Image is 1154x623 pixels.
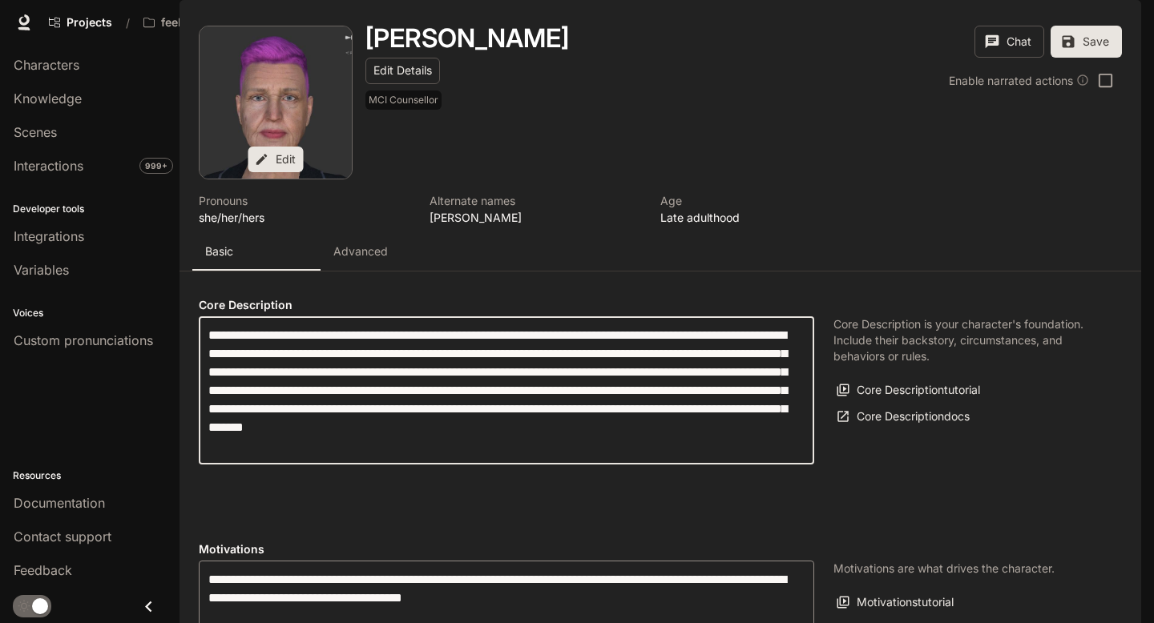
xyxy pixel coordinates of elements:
[42,6,119,38] a: Go to projects
[365,58,440,84] button: Edit Details
[369,94,438,107] p: MCI Counsellor
[199,192,410,209] p: Pronouns
[430,209,641,226] p: [PERSON_NAME]
[1051,26,1122,58] button: Save
[119,14,136,31] div: /
[660,192,872,209] p: Age
[199,316,814,464] div: label
[205,243,233,259] p: Basic
[161,16,198,30] p: feeLab
[660,209,872,226] p: Late adulthood
[199,192,410,226] button: Open character details dialog
[833,561,1055,577] p: Motivations are what drives the character.
[199,209,410,226] p: she/her/hers
[199,541,814,557] h4: Motivations
[430,192,641,209] p: Alternate names
[833,316,1103,364] p: Core Description is your character's foundation. Include their backstory, circumstances, and beha...
[136,6,223,38] button: All workspaces
[949,72,1089,89] div: Enable narrated actions
[199,297,814,313] h4: Core Description
[200,26,352,179] button: Open character avatar dialog
[248,147,304,173] button: Edit
[365,90,445,110] span: MCI Counsellor
[833,589,958,616] button: Motivationstutorial
[365,22,569,54] h1: [PERSON_NAME]
[200,26,352,179] div: Avatar image
[430,192,641,226] button: Open character details dialog
[974,26,1044,58] button: Chat
[365,90,445,116] button: Open character details dialog
[833,404,974,430] a: Core Descriptiondocs
[333,243,388,259] p: Advanced
[660,192,872,226] button: Open character details dialog
[833,377,984,404] button: Core Descriptiontutorial
[67,16,112,30] span: Projects
[365,26,569,51] button: Open character details dialog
